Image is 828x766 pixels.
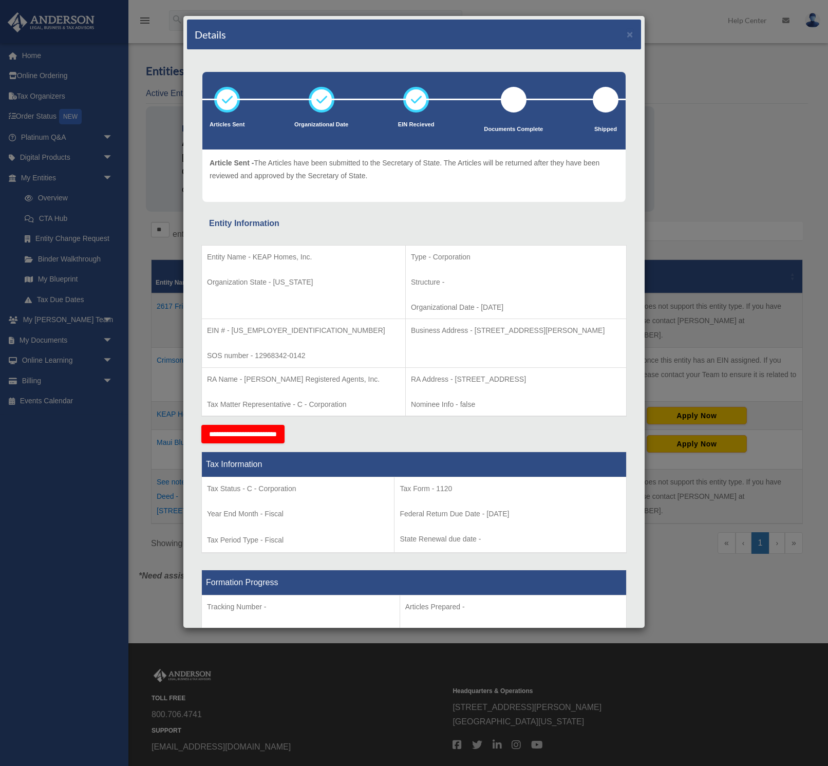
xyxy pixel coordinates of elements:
[405,601,621,613] p: Articles Prepared -
[405,626,621,639] p: Articles Sent - [DATE]
[210,157,618,182] p: The Articles have been submitted to the Secretary of State. The Articles will be returned after t...
[207,324,400,337] p: EIN # - [US_EMPLOYER_IDENTIFICATION_NUMBER]
[210,159,254,167] span: Article Sent -
[207,349,400,362] p: SOS number - 12968342-0142
[627,29,633,40] button: ×
[207,373,400,386] p: RA Name - [PERSON_NAME] Registered Agents, Inc.
[593,124,618,135] p: Shipped
[411,301,621,314] p: Organizational Date - [DATE]
[411,324,621,337] p: Business Address - [STREET_ADDRESS][PERSON_NAME]
[202,452,627,477] th: Tax Information
[411,373,621,386] p: RA Address - [STREET_ADDRESS]
[484,124,543,135] p: Documents Complete
[210,120,244,130] p: Articles Sent
[207,251,400,264] p: Entity Name - KEAP Homes, Inc.
[207,276,400,289] p: Organization State - [US_STATE]
[207,508,389,520] p: Year End Month - Fiscal
[411,398,621,411] p: Nominee Info - false
[207,482,389,495] p: Tax Status - C - Corporation
[209,216,619,231] div: Entity Information
[202,477,394,553] td: Tax Period Type - Fiscal
[207,601,394,613] p: Tracking Number -
[411,276,621,289] p: Structure -
[400,533,621,546] p: State Renewal due date -
[207,626,394,639] p: Shipping Method -
[400,508,621,520] p: Federal Return Due Date - [DATE]
[195,27,226,42] h4: Details
[411,251,621,264] p: Type - Corporation
[400,482,621,495] p: Tax Form - 1120
[202,570,627,595] th: Formation Progress
[207,398,400,411] p: Tax Matter Representative - C - Corporation
[294,120,348,130] p: Organizational Date
[398,120,435,130] p: EIN Recieved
